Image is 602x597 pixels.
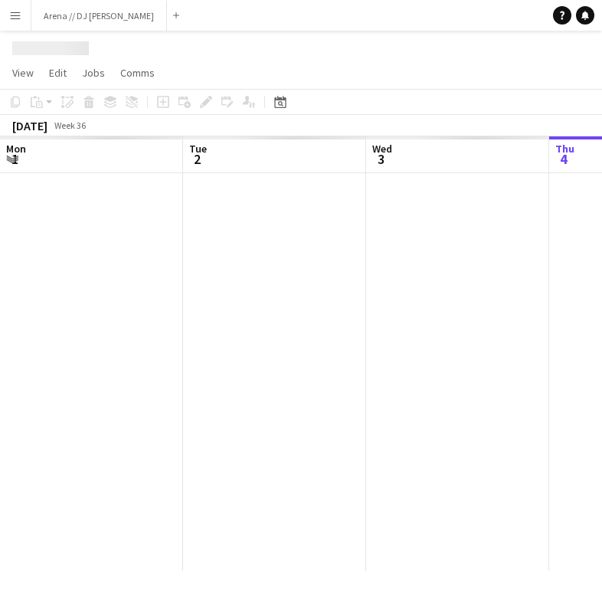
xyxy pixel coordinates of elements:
span: Tue [189,142,207,156]
span: Thu [555,142,574,156]
span: View [12,66,34,80]
span: Wed [372,142,392,156]
span: 4 [553,150,574,168]
button: Arena // DJ [PERSON_NAME] [31,1,167,31]
span: Jobs [82,66,105,80]
span: Comms [120,66,155,80]
div: [DATE] [12,118,47,133]
a: View [6,63,40,83]
span: Mon [6,142,26,156]
a: Jobs [76,63,111,83]
span: Edit [49,66,67,80]
a: Comms [114,63,161,83]
span: 1 [4,150,26,168]
span: Week 36 [51,120,89,131]
span: 2 [187,150,207,168]
a: Edit [43,63,73,83]
span: 3 [370,150,392,168]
